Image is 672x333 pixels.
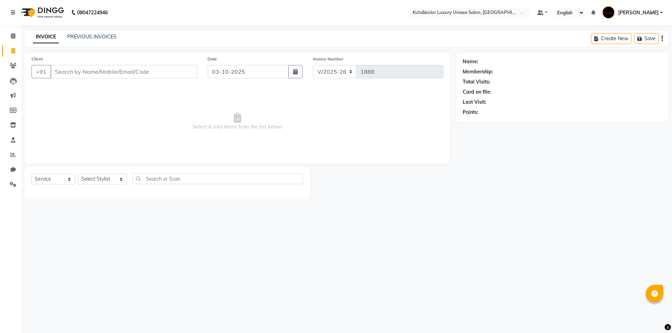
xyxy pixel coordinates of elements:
[77,3,108,22] b: 08047224946
[31,56,43,62] label: Client
[67,34,117,40] a: PREVIOUS INVOICES
[591,33,631,44] button: Create New
[313,56,343,62] label: Invoice Number
[18,3,66,22] img: logo
[602,6,615,19] img: Jasim Ansari
[132,173,303,184] input: Search or Scan
[643,305,665,326] iframe: chat widget
[634,33,659,44] button: Save
[463,78,490,86] div: Total Visits:
[463,109,478,116] div: Points:
[31,87,443,157] span: Select & add items from the list below
[50,65,197,78] input: Search by Name/Mobile/Email/Code
[463,58,478,65] div: Name:
[618,9,659,16] span: [PERSON_NAME]
[463,68,493,75] div: Membership:
[463,88,491,96] div: Card on file:
[463,99,486,106] div: Last Visit:
[31,65,51,78] button: +91
[208,56,217,62] label: Date
[33,31,59,43] a: INVOICE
